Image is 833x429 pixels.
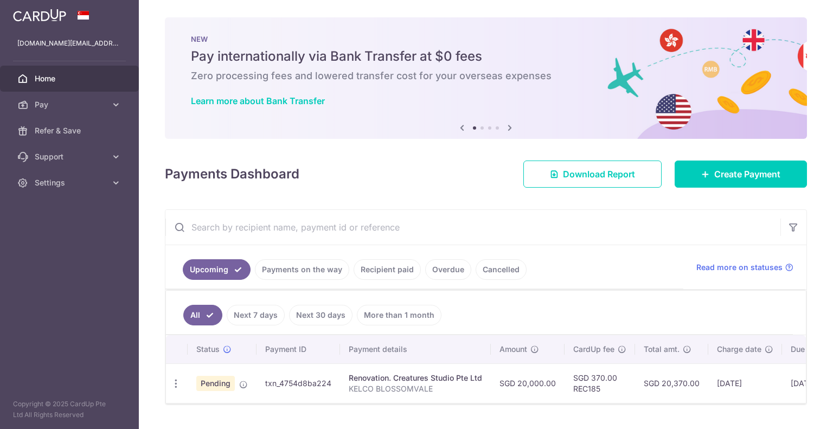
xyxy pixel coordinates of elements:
[349,373,482,383] div: Renovation. Creatures Studio Pte Ltd
[191,48,781,65] h5: Pay internationally via Bank Transfer at $0 fees
[165,164,299,184] h4: Payments Dashboard
[257,335,340,363] th: Payment ID
[35,125,106,136] span: Refer & Save
[289,305,353,325] a: Next 30 days
[13,9,66,22] img: CardUp
[196,376,235,391] span: Pending
[35,177,106,188] span: Settings
[17,38,121,49] p: [DOMAIN_NAME][EMAIL_ADDRESS][DOMAIN_NAME]
[573,344,614,355] span: CardUp fee
[696,262,793,273] a: Read more on statuses
[196,344,220,355] span: Status
[191,95,325,106] a: Learn more about Bank Transfer
[255,259,349,280] a: Payments on the way
[565,363,635,403] td: SGD 370.00 REC185
[644,344,680,355] span: Total amt.
[563,168,635,181] span: Download Report
[635,363,708,403] td: SGD 20,370.00
[183,305,222,325] a: All
[523,161,662,188] a: Download Report
[708,363,782,403] td: [DATE]
[714,168,780,181] span: Create Payment
[191,69,781,82] h6: Zero processing fees and lowered transfer cost for your overseas expenses
[227,305,285,325] a: Next 7 days
[340,335,491,363] th: Payment details
[425,259,471,280] a: Overdue
[357,305,441,325] a: More than 1 month
[183,259,251,280] a: Upcoming
[165,210,780,245] input: Search by recipient name, payment id or reference
[35,151,106,162] span: Support
[696,262,783,273] span: Read more on statuses
[257,363,340,403] td: txn_4754d8ba224
[354,259,421,280] a: Recipient paid
[35,99,106,110] span: Pay
[165,17,807,139] img: Bank transfer banner
[191,35,781,43] p: NEW
[717,344,761,355] span: Charge date
[349,383,482,394] p: KELCO BLOSSOMVALE
[35,73,106,84] span: Home
[476,259,527,280] a: Cancelled
[791,344,823,355] span: Due date
[499,344,527,355] span: Amount
[675,161,807,188] a: Create Payment
[491,363,565,403] td: SGD 20,000.00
